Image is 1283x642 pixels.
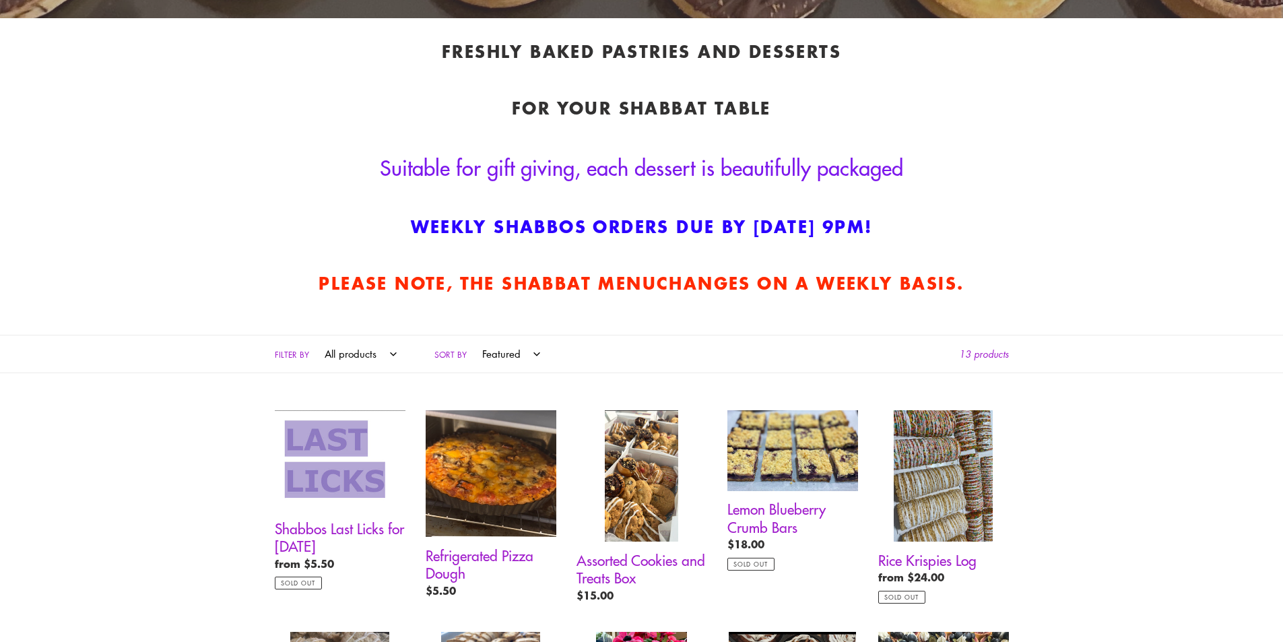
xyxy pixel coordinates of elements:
[380,152,903,182] span: Suitable for gift giving, each dessert is beautifully packaged
[657,270,964,295] strong: changes on a weekly basis.
[512,95,771,120] strong: for your Shabbat table
[275,349,309,361] label: Filter by
[959,347,1009,360] span: 13 products
[411,214,873,238] strong: Weekly Shabbos orders due by [DATE] 9pm!
[434,349,467,361] label: Sort by
[442,38,841,63] strong: Freshly baked pastries and desserts
[319,270,657,295] strong: Please note, the Shabbat Menu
